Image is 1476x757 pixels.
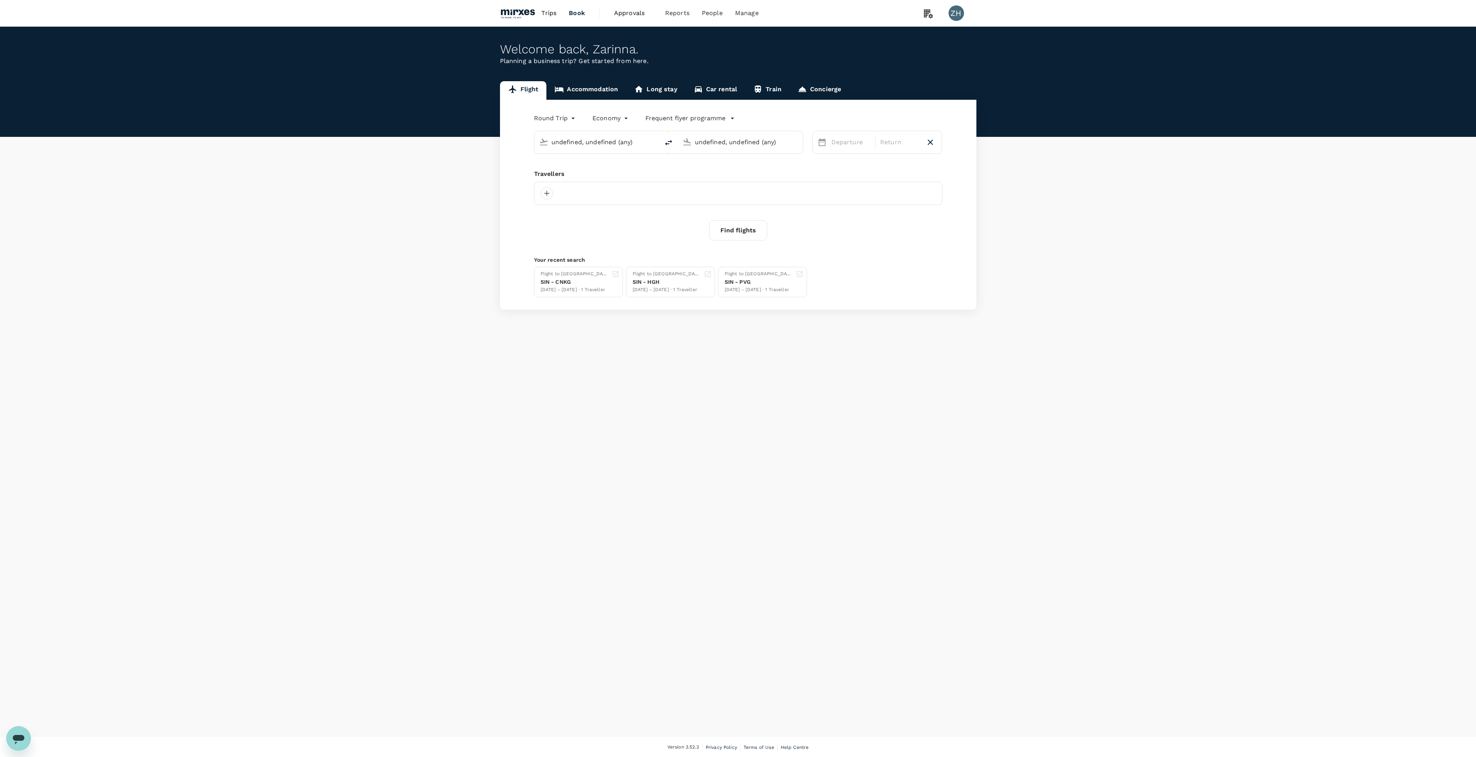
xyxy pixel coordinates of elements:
div: [DATE] - [DATE] · 1 Traveller [725,286,793,294]
a: Train [745,81,790,100]
a: Concierge [790,81,849,100]
p: Return [880,138,919,147]
button: Open [654,141,655,143]
div: Economy [592,112,630,124]
span: Trips [541,9,556,18]
div: SIN - CNKG [541,278,609,286]
div: SIN - HGH [633,278,701,286]
div: [DATE] - [DATE] · 1 Traveller [633,286,701,294]
input: Going to [695,136,787,148]
span: Manage [735,9,759,18]
span: Book [569,9,585,18]
span: Privacy Policy [706,745,737,750]
p: Frequent flyer programme [645,114,725,123]
p: Planning a business trip? Get started from here. [500,56,976,66]
span: People [702,9,723,18]
div: Round Trip [534,112,577,124]
div: [DATE] - [DATE] · 1 Traveller [541,286,609,294]
a: Flight [500,81,547,100]
span: Approvals [614,9,653,18]
a: Long stay [626,81,685,100]
a: Car rental [686,81,746,100]
button: Open [797,141,799,143]
button: Frequent flyer programme [645,114,735,123]
a: Privacy Policy [706,743,737,752]
span: Help Centre [781,745,809,750]
button: Find flights [709,220,767,240]
p: Your recent search [534,256,942,264]
a: Terms of Use [744,743,774,752]
span: Reports [665,9,689,18]
div: Flight to [GEOGRAPHIC_DATA] [541,270,609,278]
div: Flight to [GEOGRAPHIC_DATA] [633,270,701,278]
div: ZH [949,5,964,21]
div: Welcome back , Zarinna . [500,42,976,56]
p: Departure [831,138,870,147]
img: Mirxes Holding Pte Ltd [500,5,536,22]
div: Flight to [GEOGRAPHIC_DATA] [725,270,793,278]
iframe: Button to launch messaging window [6,726,31,751]
input: Depart from [551,136,643,148]
span: Version 3.52.2 [667,743,699,751]
div: Travellers [534,169,942,179]
a: Accommodation [546,81,626,100]
div: SIN - PVG [725,278,793,286]
button: delete [659,133,678,152]
span: Terms of Use [744,745,774,750]
a: Help Centre [781,743,809,752]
